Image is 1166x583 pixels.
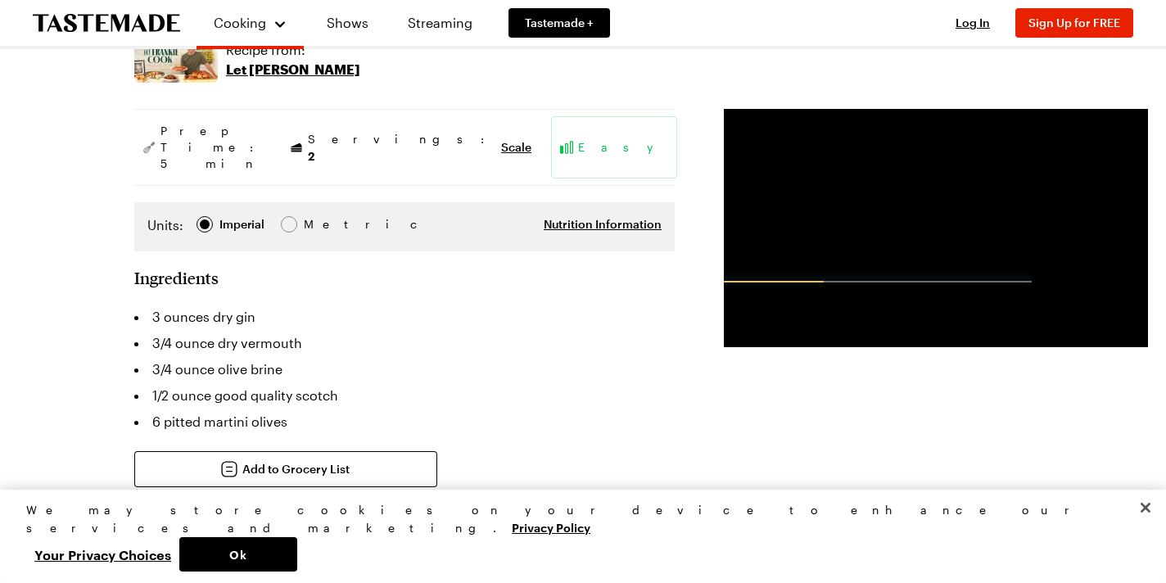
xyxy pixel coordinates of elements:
span: Imperial [219,215,266,233]
h2: Ingredients [134,268,219,287]
span: Add to Grocery List [242,461,350,477]
button: Scale [501,139,531,156]
span: Easy [578,139,670,156]
a: To Tastemade Home Page [33,14,180,33]
li: 6 pitted martini olives [134,409,675,435]
span: Metric [304,215,340,233]
button: Ok [179,537,297,572]
div: Imperial Metric [147,215,338,238]
video-js: Video Player [724,109,1032,282]
span: Tastemade + [525,15,594,31]
button: Nutrition Information [544,216,662,233]
a: More information about your privacy, opens in a new tab [512,519,590,535]
li: 3/4 ounce dry vermouth [134,330,675,356]
span: Cooking [214,15,266,30]
div: Imperial [219,215,264,233]
span: Sign Up for FREE [1028,16,1120,29]
div: Metric [304,215,338,233]
iframe: Advertisement [724,109,1148,347]
img: Show where recipe is used [134,36,218,83]
button: Sign Up for FREE [1015,8,1133,38]
div: We may store cookies on your device to enhance our services and marketing. [26,501,1126,537]
li: 3 ounces dry gin [134,304,675,330]
span: 2 [308,147,314,163]
span: Prep Time: 5 min [160,123,262,172]
p: Let [PERSON_NAME] [226,60,360,79]
button: Your Privacy Choices [26,537,179,572]
a: Tastemade + [508,8,610,38]
button: Log In [940,15,1006,31]
li: 3/4 ounce olive brine [134,356,675,382]
button: Cooking [213,7,287,39]
label: Units: [147,215,183,235]
span: Servings: [308,131,493,165]
a: Recipe from:Let [PERSON_NAME] [226,40,360,79]
p: Recipe from: [226,40,360,60]
button: Add to Grocery List [134,451,437,487]
li: 1/2 ounce good quality scotch [134,382,675,409]
button: Close [1128,490,1164,526]
span: Log In [956,16,990,29]
div: Privacy [26,501,1126,572]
